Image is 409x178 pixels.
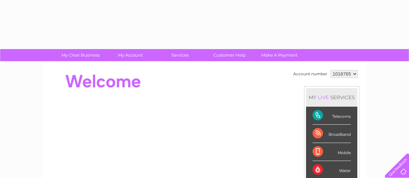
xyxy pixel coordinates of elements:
[316,94,330,100] div: LIVE
[306,88,357,107] div: MY SERVICES
[153,49,207,61] a: Services
[313,107,351,125] div: Telecoms
[252,49,306,61] a: Make A Payment
[313,143,351,161] div: Mobile
[54,49,108,61] a: My Clear Business
[313,125,351,143] div: Broadband
[103,49,157,61] a: My Account
[203,49,257,61] a: Customer Help
[292,68,329,80] td: Account number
